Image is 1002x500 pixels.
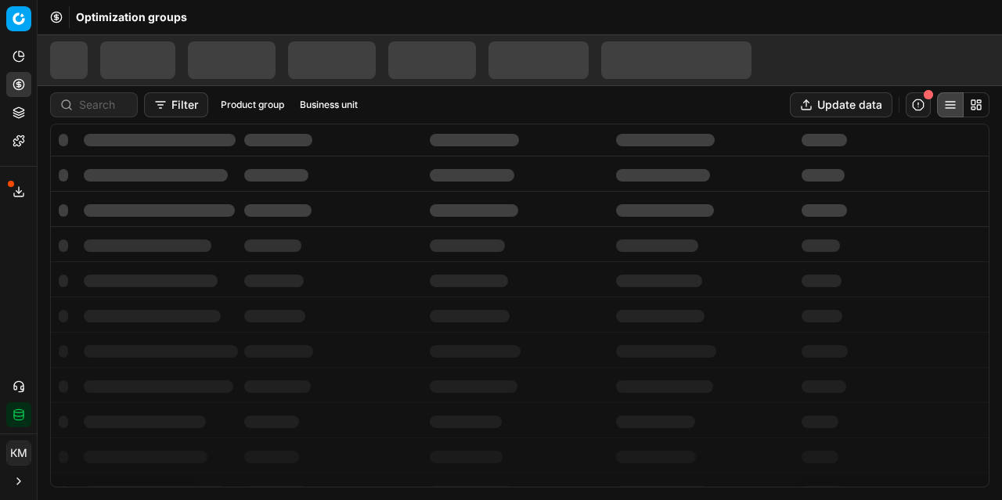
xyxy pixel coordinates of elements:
[294,95,364,114] button: Business unit
[790,92,892,117] button: Update data
[144,92,208,117] button: Filter
[76,9,187,25] span: Optimization groups
[214,95,290,114] button: Product group
[76,9,187,25] nav: breadcrumb
[79,97,128,113] input: Search
[7,441,31,465] span: КM
[6,441,31,466] button: КM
